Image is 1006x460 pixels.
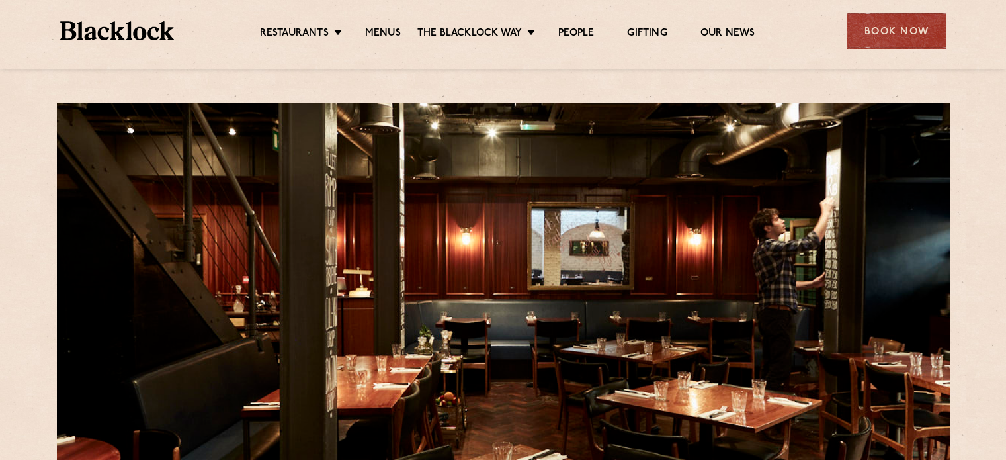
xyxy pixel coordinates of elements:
[847,13,946,49] div: Book Now
[365,27,401,42] a: Menus
[417,27,522,42] a: The Blacklock Way
[627,27,667,42] a: Gifting
[700,27,755,42] a: Our News
[60,21,175,40] img: BL_Textured_Logo-footer-cropped.svg
[558,27,594,42] a: People
[260,27,329,42] a: Restaurants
